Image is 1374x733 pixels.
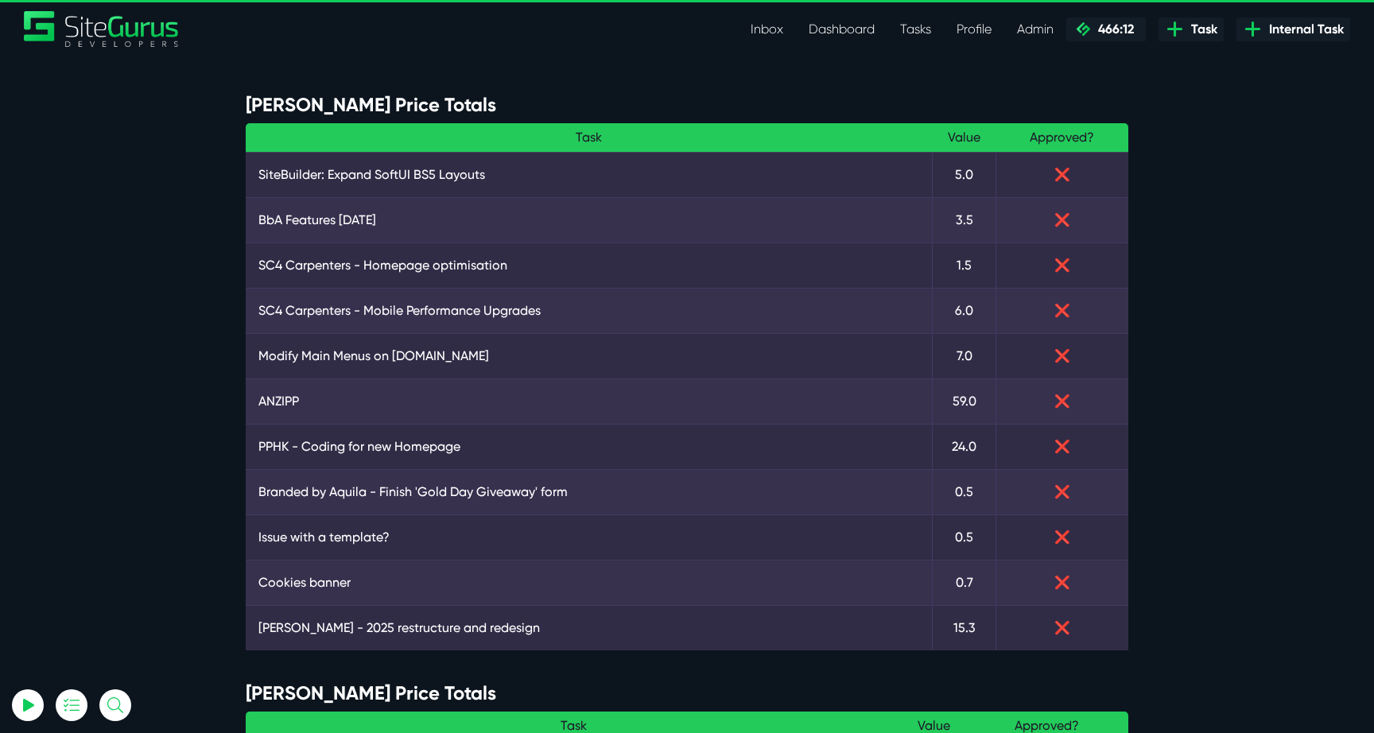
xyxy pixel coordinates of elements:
[1263,20,1344,39] span: Internal Task
[24,11,180,47] a: SiteGurus
[258,301,919,320] a: SC4 Carpenters - Mobile Performance Upgrades
[258,437,919,456] a: PPHK - Coding for new Homepage
[996,378,1128,424] td: ❌
[796,14,887,45] a: Dashboard
[246,123,933,153] th: Task
[996,152,1128,197] td: ❌
[258,573,919,592] a: Cookies banner
[258,619,919,638] a: [PERSON_NAME] - 2025 restructure and redesign
[1185,20,1217,39] span: Task
[933,424,996,469] td: 24.0
[996,605,1128,650] td: ❌
[933,152,996,197] td: 5.0
[933,288,996,333] td: 6.0
[246,94,1128,117] h4: [PERSON_NAME] Price Totals
[933,242,996,288] td: 1.5
[933,469,996,514] td: 0.5
[258,528,919,547] a: Issue with a template?
[1236,17,1350,41] a: Internal Task
[738,14,796,45] a: Inbox
[933,123,996,153] th: Value
[944,14,1004,45] a: Profile
[933,605,996,650] td: 15.3
[246,682,1128,705] h4: [PERSON_NAME] Price Totals
[933,333,996,378] td: 7.0
[258,165,919,184] a: SiteBuilder: Expand SoftUI BS5 Layouts
[996,123,1128,153] th: Approved?
[996,424,1128,469] td: ❌
[24,11,180,47] img: Sitegurus Logo
[996,514,1128,560] td: ❌
[996,333,1128,378] td: ❌
[1066,17,1146,41] a: 466:12
[258,347,919,366] a: Modify Main Menus on [DOMAIN_NAME]
[996,242,1128,288] td: ❌
[258,392,919,411] a: ANZIPP
[933,378,996,424] td: 59.0
[1092,21,1134,37] span: 466:12
[1004,14,1066,45] a: Admin
[996,560,1128,605] td: ❌
[933,560,996,605] td: 0.7
[933,514,996,560] td: 0.5
[996,288,1128,333] td: ❌
[258,483,919,502] a: Branded by Aquila - Finish 'Gold Day Giveaway' form
[258,211,919,230] a: BbA Features [DATE]
[1159,17,1224,41] a: Task
[933,197,996,242] td: 3.5
[996,469,1128,514] td: ❌
[258,256,919,275] a: SC4 Carpenters - Homepage optimisation
[887,14,944,45] a: Tasks
[996,197,1128,242] td: ❌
